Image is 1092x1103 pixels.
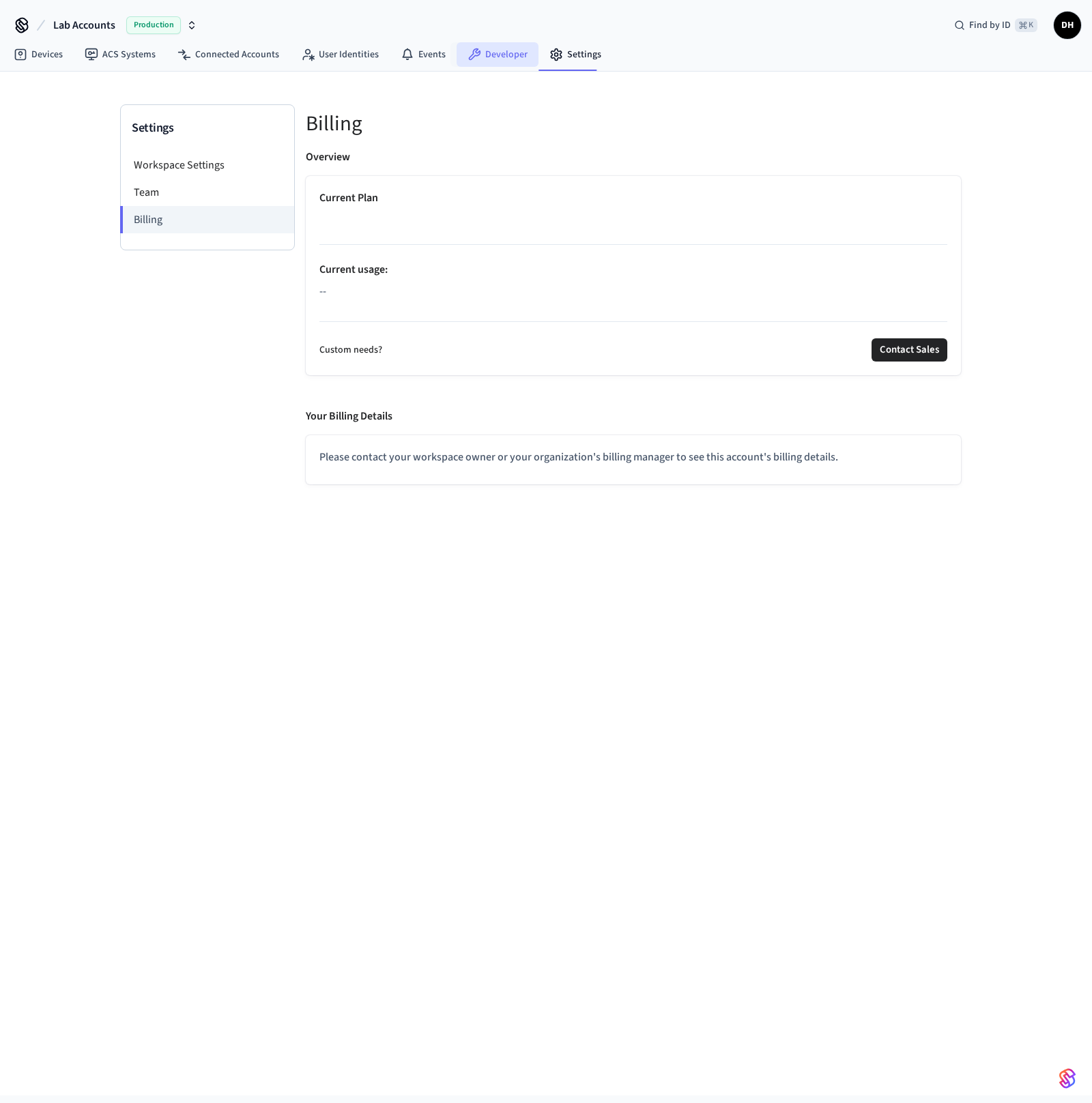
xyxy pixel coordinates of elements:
[1059,1068,1076,1089] img: SeamLogoGradient.69752ec5.svg
[538,42,612,67] a: Settings
[132,119,283,138] h3: Settings
[3,42,74,67] a: Devices
[390,42,457,67] a: Events
[121,179,294,206] li: Team
[319,338,947,362] div: Custom needs?
[306,149,350,165] p: Overview
[1055,13,1080,38] span: DH
[319,449,947,465] p: Please contact your workspace owner or your organization's billing manager to see this account's ...
[1015,18,1037,32] span: ⌘ K
[53,17,115,33] span: Lab Accounts
[457,42,538,67] a: Developer
[306,408,392,424] p: Your Billing Details
[319,283,947,299] p: --
[872,338,947,362] button: Contact Sales
[306,110,961,138] h5: Billing
[319,190,947,206] p: Current Plan
[167,42,290,67] a: Connected Accounts
[290,42,390,67] a: User Identities
[943,13,1048,38] div: Find by ID⌘ K
[74,42,167,67] a: ACS Systems
[121,151,294,179] li: Workspace Settings
[126,16,181,34] span: Production
[969,18,1011,32] span: Find by ID
[1054,12,1081,39] button: DH
[319,261,947,278] p: Current usage :
[120,206,294,233] li: Billing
